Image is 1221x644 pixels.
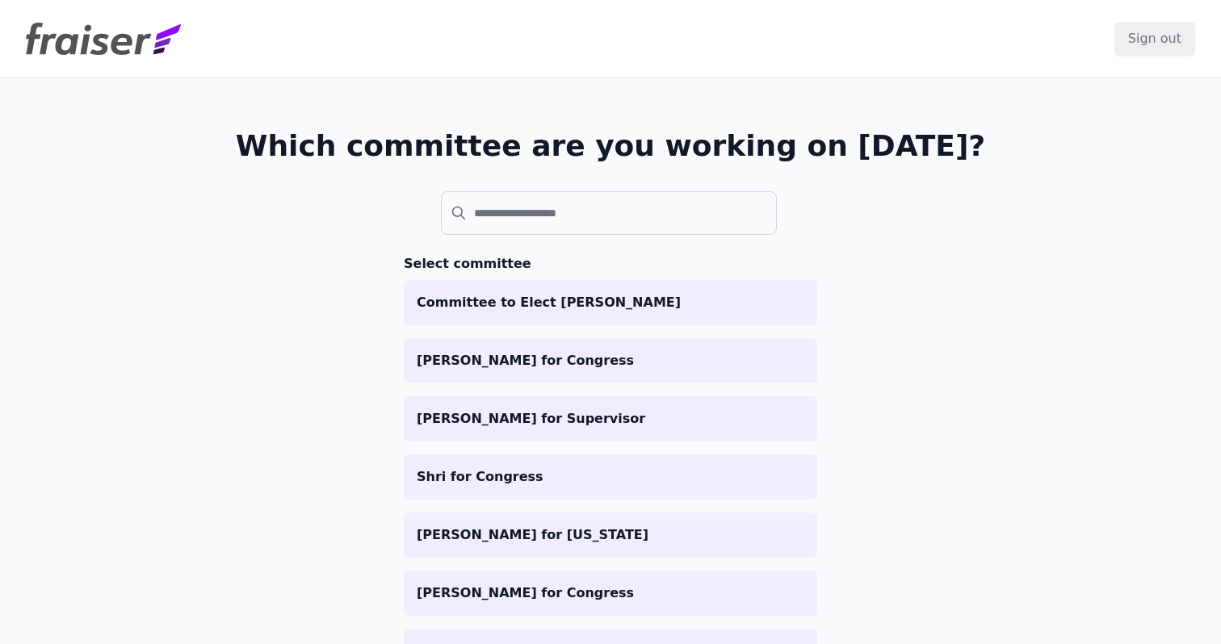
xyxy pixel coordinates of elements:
[404,571,817,616] a: [PERSON_NAME] for Congress
[404,254,817,274] h3: Select committee
[417,467,804,487] p: Shri for Congress
[1114,22,1195,56] input: Sign out
[404,338,817,383] a: [PERSON_NAME] for Congress
[417,293,804,312] p: Committee to Elect [PERSON_NAME]
[417,409,804,429] p: [PERSON_NAME] for Supervisor
[417,583,804,603] p: [PERSON_NAME] for Congress
[236,130,986,162] h1: Which committee are you working on [DATE]?
[404,396,817,441] a: [PERSON_NAME] for Supervisor
[26,23,181,55] img: Fraiser Logo
[417,525,804,545] p: [PERSON_NAME] for [US_STATE]
[404,454,817,500] a: Shri for Congress
[404,512,817,558] a: [PERSON_NAME] for [US_STATE]
[404,280,817,325] a: Committee to Elect [PERSON_NAME]
[417,351,804,370] p: [PERSON_NAME] for Congress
